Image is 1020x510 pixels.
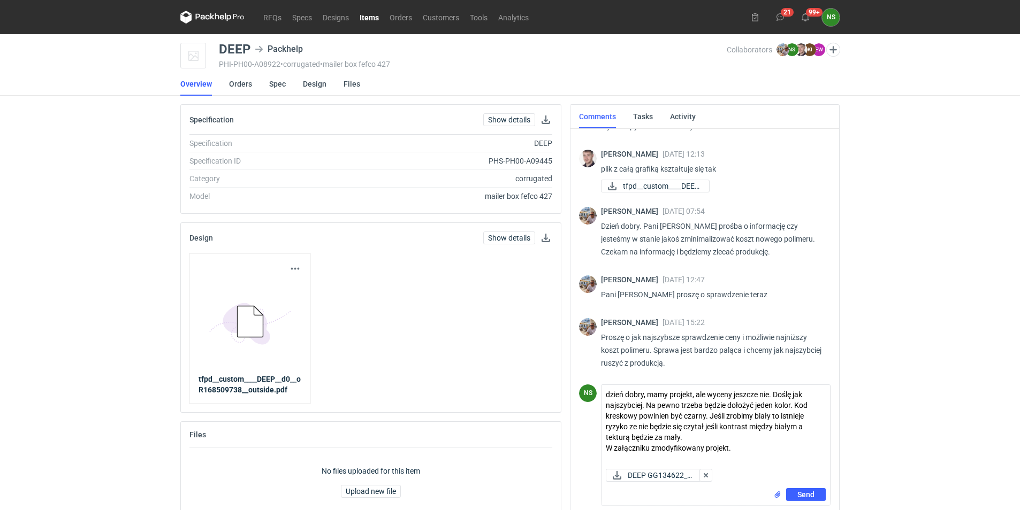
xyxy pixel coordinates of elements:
a: Activity [670,105,696,128]
span: [DATE] 15:22 [663,318,705,327]
button: Upload new file [341,485,401,498]
span: • mailer box fefco 427 [320,60,390,68]
div: Specification [189,138,334,149]
span: [PERSON_NAME] [601,150,663,158]
div: Packhelp [255,43,303,56]
div: DEEP [334,138,552,149]
span: [PERSON_NAME] [601,275,663,284]
button: Download specification [539,113,552,126]
span: [PERSON_NAME] [601,207,663,215]
img: Michał Palasek [579,318,597,336]
a: Show details [483,231,535,244]
img: Michał Palasek [777,43,789,56]
h2: Files [189,430,206,439]
svg: Packhelp Pro [180,11,245,24]
div: PHS-PH00-A09445 [334,156,552,166]
button: 21 [772,9,789,26]
div: PHI-PH00-A08922 [219,60,727,68]
button: DEEP GG134622_v... [606,469,702,482]
a: Tools [465,11,493,24]
a: Customers [417,11,465,24]
figcaption: NS [579,384,597,402]
p: Dzień dobry. Pani [PERSON_NAME] prośba o informację czy jesteśmy w stanie jakoś zminimalizować ko... [601,220,822,258]
a: Orders [384,11,417,24]
button: Actions [289,262,302,275]
p: No files uploaded for this item [322,466,420,476]
div: Specification ID [189,156,334,166]
a: Design [303,72,326,96]
strong: tfpd__custom____DEEP__d0__oR168509738__outside.pdf [199,375,301,394]
a: Analytics [493,11,534,24]
a: RFQs [258,11,287,24]
p: Pani [PERSON_NAME] proszę o sprawdzenie teraz [601,288,822,301]
div: Natalia Stępak [822,9,840,26]
div: tfpd__custom____DEEP__d0__oR168509738__outside.pdf [601,180,708,192]
span: Upload new file [346,488,396,495]
a: Comments [579,105,616,128]
span: [PERSON_NAME] [601,318,663,327]
a: Tasks [633,105,653,128]
div: DEEP [219,43,250,56]
figcaption: KI [803,43,816,56]
div: corrugated [334,173,552,184]
h2: Design [189,234,213,242]
button: NS [822,9,840,26]
a: Items [354,11,384,24]
button: Download design [539,231,552,244]
div: DEEP GG134622_v 2.pdf [606,469,702,482]
button: Edit collaborators [826,43,840,57]
a: Orders [229,72,252,96]
img: Maciej Sikora [579,150,597,167]
figcaption: NS [786,43,798,56]
span: tfpd__custom____DEEP... [623,180,701,192]
span: DEEP GG134622_v... [628,469,692,481]
a: Spec [269,72,286,96]
a: Designs [317,11,354,24]
a: tfpd__custom____DEEP... [601,180,710,192]
img: Michał Palasek [579,275,597,293]
div: mailer box fefco 427 [334,191,552,202]
figcaption: EW [812,43,825,56]
img: Michał Palasek [579,207,597,225]
button: 99+ [797,9,814,26]
span: [DATE] 12:13 [663,150,705,158]
a: Specs [287,11,317,24]
div: Natalia Stępak [579,384,597,402]
textarea: dzień dobry, mamy projekt, ale wyceny jeszcze nie. Doślę jak najszybciej. Na pewno trzeba będzie ... [602,385,830,465]
div: Model [189,191,334,202]
button: Send [786,488,826,501]
p: Proszę o jak najszybsze sprawdzenie ceny i możliwie najniższy koszt polimeru. Sprawa jest bardzo ... [601,331,822,369]
span: • corrugated [280,60,320,68]
a: Overview [180,72,212,96]
a: tfpd__custom____DEEP__d0__oR168509738__outside.pdf [199,374,302,395]
img: Maciej Sikora [795,43,808,56]
span: [DATE] 07:54 [663,207,705,215]
span: Collaborators [727,45,772,54]
div: Category [189,173,334,184]
a: Show details [483,113,535,126]
span: Send [797,491,815,498]
a: Files [344,72,360,96]
p: plik z całą grafiką kształtuje się tak [601,163,822,175]
h2: Specification [189,115,234,124]
span: [DATE] 12:47 [663,275,705,284]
